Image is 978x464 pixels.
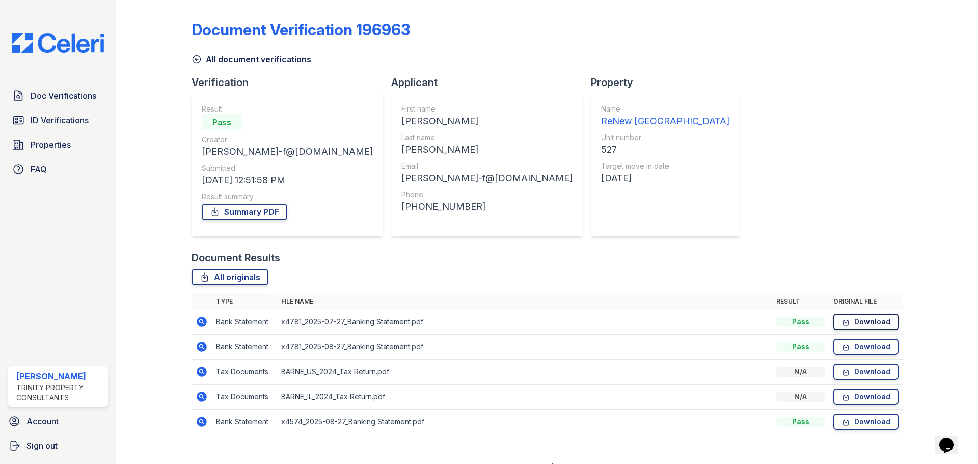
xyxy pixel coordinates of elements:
th: File name [277,293,772,310]
td: Bank Statement [212,310,277,335]
a: Account [4,411,112,431]
th: Original file [829,293,903,310]
div: Document Verification 196963 [192,20,410,39]
iframe: chat widget [935,423,968,454]
div: Submitted [202,163,373,173]
td: BARNE_IL_2024_Tax Return.pdf [277,385,772,410]
div: Result summary [202,192,373,202]
div: [PERSON_NAME]-f@[DOMAIN_NAME] [202,145,373,159]
div: Target move in date [601,161,729,171]
div: Property [591,75,748,90]
a: Download [833,364,899,380]
a: All document verifications [192,53,311,65]
span: Account [26,415,59,427]
td: BARNE_US_2024_Tax Return.pdf [277,360,772,385]
a: Summary PDF [202,204,287,220]
td: x4781_2025-08-27_Banking Statement.pdf [277,335,772,360]
a: Download [833,314,899,330]
img: CE_Logo_Blue-a8612792a0a2168367f1c8372b55b34899dd931a85d93a1a3d3e32e68fde9ad4.png [4,33,112,53]
div: [PERSON_NAME] [401,114,573,128]
div: [PERSON_NAME] [401,143,573,157]
a: ID Verifications [8,110,108,130]
div: Pass [776,417,825,427]
div: Result [202,104,373,114]
div: Verification [192,75,391,90]
th: Type [212,293,277,310]
div: [PERSON_NAME]-f@[DOMAIN_NAME] [401,171,573,185]
div: Document Results [192,251,280,265]
td: x4574_2025-08-27_Banking Statement.pdf [277,410,772,434]
div: [PHONE_NUMBER] [401,200,573,214]
td: x4781_2025-07-27_Banking Statement.pdf [277,310,772,335]
td: Bank Statement [212,335,277,360]
a: Sign out [4,435,112,456]
span: ID Verifications [31,114,89,126]
div: Pass [202,114,242,130]
a: Download [833,339,899,355]
a: Doc Verifications [8,86,108,106]
div: Last name [401,132,573,143]
span: FAQ [31,163,47,175]
div: ReNew [GEOGRAPHIC_DATA] [601,114,729,128]
div: Phone [401,189,573,200]
td: Bank Statement [212,410,277,434]
div: [PERSON_NAME] [16,370,104,383]
div: Trinity Property Consultants [16,383,104,403]
div: N/A [776,367,825,377]
th: Result [772,293,829,310]
div: [DATE] 12:51:58 PM [202,173,373,187]
div: [DATE] [601,171,729,185]
td: Tax Documents [212,385,277,410]
a: Download [833,414,899,430]
td: Tax Documents [212,360,277,385]
div: Pass [776,317,825,327]
a: FAQ [8,159,108,179]
div: N/A [776,392,825,402]
div: Pass [776,342,825,352]
div: Name [601,104,729,114]
span: Sign out [26,440,58,452]
div: Applicant [391,75,591,90]
a: Properties [8,134,108,155]
span: Properties [31,139,71,151]
div: First name [401,104,573,114]
span: Doc Verifications [31,90,96,102]
div: Unit number [601,132,729,143]
a: All originals [192,269,268,285]
div: Creator [202,134,373,145]
a: Name ReNew [GEOGRAPHIC_DATA] [601,104,729,128]
a: Download [833,389,899,405]
div: 527 [601,143,729,157]
div: Email [401,161,573,171]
